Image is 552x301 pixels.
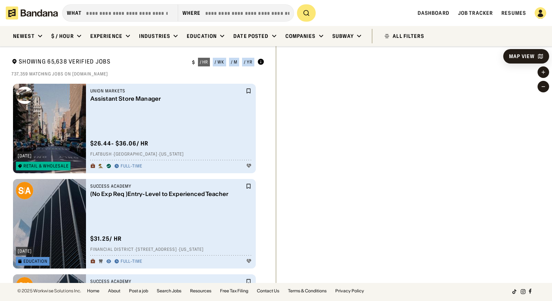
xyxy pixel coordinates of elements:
img: Success Academy logo [16,182,33,199]
a: Post a job [129,289,148,293]
div: [DATE] [18,249,32,253]
a: Terms & Conditions [288,289,327,293]
a: Contact Us [257,289,279,293]
div: Success Academy [90,183,244,189]
a: Dashboard [418,10,449,16]
a: Resumes [501,10,526,16]
a: About [108,289,120,293]
a: Resources [190,289,211,293]
div: what [67,10,82,16]
img: Bandana logotype [6,6,58,19]
div: 737,359 matching jobs on [DOMAIN_NAME] [12,71,264,77]
div: $ 31.25 / hr [90,235,122,243]
a: Job Tracker [458,10,493,16]
div: Date Posted [233,33,268,39]
a: Free Tax Filing [220,289,248,293]
div: $ [192,60,195,65]
div: Where [182,10,201,16]
div: Success Academy [90,279,244,284]
div: Assistant Store Manager [90,95,244,102]
div: Companies [285,33,316,39]
div: Experience [90,33,122,39]
a: Search Jobs [157,289,181,293]
div: ALL FILTERS [393,34,424,39]
div: Full-time [121,163,143,169]
img: Union Markets logo [16,87,33,104]
div: $ 26.44 - $36.06 / hr [90,140,149,147]
div: / wk [215,60,224,64]
div: Union Markets [90,88,244,94]
div: Education [187,33,217,39]
div: Subway [332,33,354,39]
div: Education [23,259,48,263]
div: / m [231,60,237,64]
div: Map View [509,54,535,59]
div: (No Exp Req )Entry-Level to Experienced Teacher [90,191,244,197]
div: Full-time [121,259,143,265]
div: [DATE] [18,154,32,158]
div: / yr [244,60,253,64]
div: Newest [13,33,35,39]
div: grid [12,81,264,283]
div: $ / hour [51,33,74,39]
a: Home [87,289,99,293]
div: Showing 65,638 Verified Jobs [12,58,186,67]
div: © 2025 Workwise Solutions Inc. [17,289,81,293]
div: / hr [200,60,208,64]
a: Privacy Policy [335,289,364,293]
div: Financial District · [STREET_ADDRESS] · [US_STATE] [90,247,251,253]
div: Flatbush · [GEOGRAPHIC_DATA] · [US_STATE] [90,152,251,157]
img: Success Academy logo [16,277,33,295]
div: Industries [139,33,170,39]
div: Retail & Wholesale [23,164,69,168]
